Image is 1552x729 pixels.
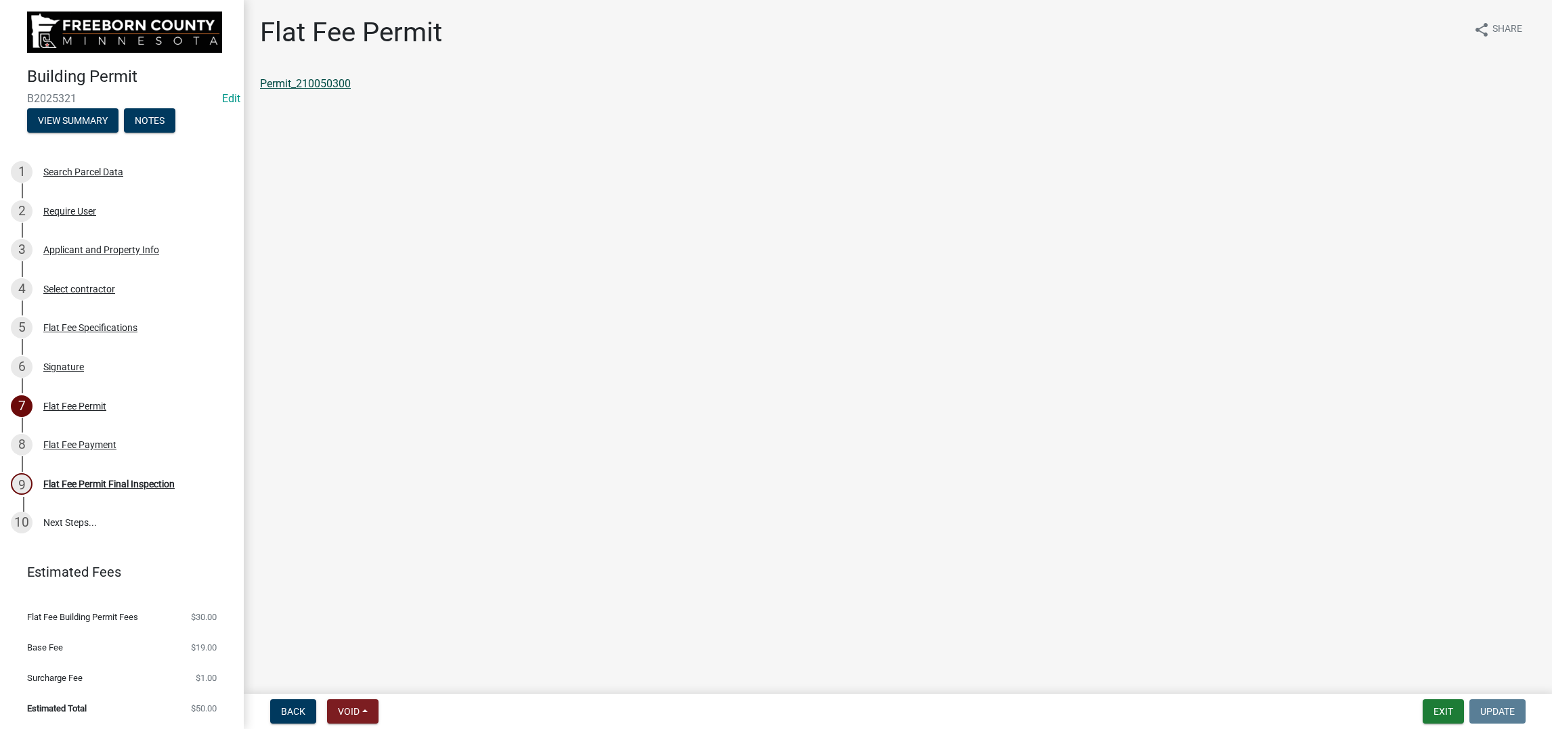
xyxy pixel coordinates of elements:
div: 7 [11,395,33,417]
button: Update [1469,699,1526,724]
h1: Flat Fee Permit [260,16,442,49]
i: share [1473,22,1490,38]
span: $50.00 [191,704,217,713]
div: Require User [43,206,96,216]
h4: Building Permit [27,67,233,87]
div: 5 [11,317,33,338]
span: Update [1480,706,1515,717]
div: 6 [11,356,33,378]
a: Estimated Fees [11,558,222,586]
div: 10 [11,512,33,533]
div: Flat Fee Payment [43,440,116,449]
wm-modal-confirm: Notes [124,116,175,127]
div: 8 [11,434,33,456]
span: Flat Fee Building Permit Fees [27,613,138,621]
span: Surcharge Fee [27,673,83,682]
div: 4 [11,278,33,300]
span: B2025321 [27,92,217,105]
button: Notes [124,108,175,133]
span: $1.00 [196,673,217,682]
button: Back [270,699,316,724]
div: Applicant and Property Info [43,245,159,255]
wm-modal-confirm: Summary [27,116,118,127]
a: Permit_210050300 [260,77,351,90]
div: 3 [11,239,33,261]
a: Edit [222,92,240,105]
span: Void [338,706,360,717]
span: Back [281,706,305,717]
span: Share [1492,22,1522,38]
div: Flat Fee Permit [43,401,106,411]
div: Signature [43,362,84,372]
div: Select contractor [43,284,115,294]
div: Flat Fee Permit Final Inspection [43,479,175,489]
div: Search Parcel Data [43,167,123,177]
button: shareShare [1463,16,1533,43]
div: 2 [11,200,33,222]
span: $19.00 [191,643,217,652]
span: $30.00 [191,613,217,621]
img: Freeborn County, Minnesota [27,12,222,53]
div: 9 [11,473,33,495]
button: View Summary [27,108,118,133]
div: 1 [11,161,33,183]
span: Base Fee [27,643,63,652]
span: Estimated Total [27,704,87,713]
button: Void [327,699,379,724]
div: Flat Fee Specifications [43,323,137,332]
button: Exit [1423,699,1464,724]
wm-modal-confirm: Edit Application Number [222,92,240,105]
